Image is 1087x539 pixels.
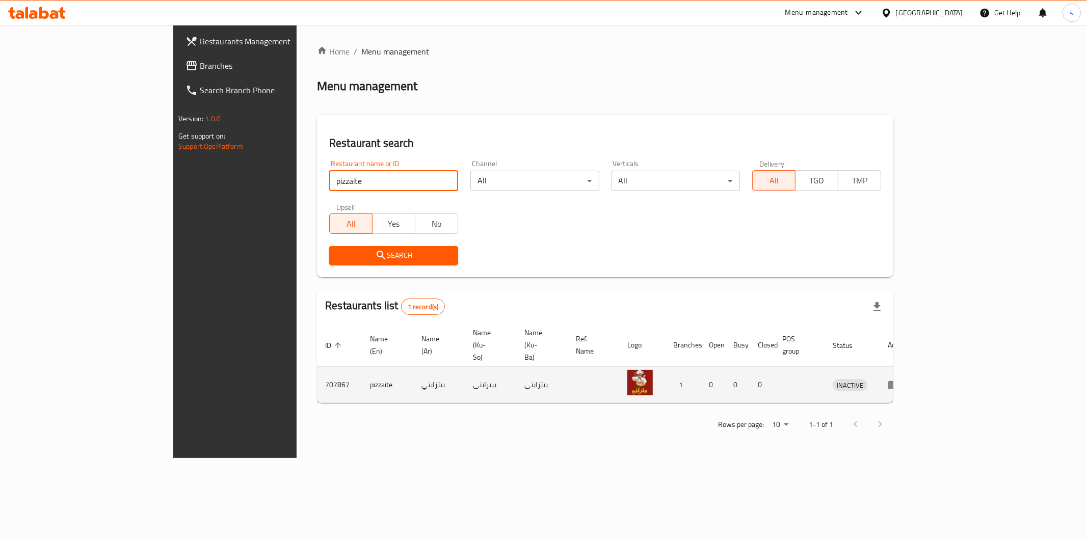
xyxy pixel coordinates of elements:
[372,213,415,234] button: Yes
[317,324,915,403] table: enhanced table
[880,324,915,367] th: Action
[370,333,401,357] span: Name (En)
[317,78,417,94] h2: Menu management
[325,298,445,315] h2: Restaurants list
[665,324,701,367] th: Branches
[361,45,429,58] span: Menu management
[833,339,866,352] span: Status
[800,173,834,188] span: TGO
[785,7,848,19] div: Menu-management
[177,78,355,102] a: Search Branch Phone
[200,60,347,72] span: Branches
[752,170,796,191] button: All
[329,171,458,191] input: Search for restaurant name or ID..
[888,379,907,391] div: Menu
[750,367,774,403] td: 0
[465,367,516,403] td: پیتزایتی
[757,173,791,188] span: All
[205,112,221,125] span: 1.0.0
[473,327,504,363] span: Name (Ku-So)
[377,217,411,231] span: Yes
[325,339,344,352] span: ID
[725,367,750,403] td: 0
[402,302,445,312] span: 1 record(s)
[419,217,454,231] span: No
[524,327,555,363] span: Name (Ku-Ba)
[413,367,465,403] td: بيتزايتي
[337,249,450,262] span: Search
[782,333,812,357] span: POS group
[627,370,653,395] img: pizzaite
[178,140,243,153] a: Support.OpsPlatform
[177,29,355,53] a: Restaurants Management
[809,418,833,431] p: 1-1 of 1
[177,53,355,78] a: Branches
[421,333,453,357] span: Name (Ar)
[768,417,792,433] div: Rows per page:
[612,171,740,191] div: All
[200,84,347,96] span: Search Branch Phone
[833,380,867,391] span: INACTIVE
[750,324,774,367] th: Closed
[200,35,347,47] span: Restaurants Management
[317,45,893,58] nav: breadcrumb
[354,45,357,58] li: /
[178,112,203,125] span: Version:
[178,129,225,143] span: Get support on:
[725,324,750,367] th: Busy
[619,324,665,367] th: Logo
[576,333,607,357] span: Ref. Name
[329,136,881,151] h2: Restaurant search
[329,246,458,265] button: Search
[336,203,355,210] label: Upsell
[329,213,373,234] button: All
[415,213,458,234] button: No
[842,173,877,188] span: TMP
[665,367,701,403] td: 1
[759,160,785,167] label: Delivery
[838,170,881,191] button: TMP
[1070,7,1073,18] span: s
[362,367,413,403] td: pizzaite
[896,7,963,18] div: [GEOGRAPHIC_DATA]
[718,418,764,431] p: Rows per page:
[334,217,368,231] span: All
[701,367,725,403] td: 0
[516,367,568,403] td: پیتزایتی
[795,170,838,191] button: TGO
[865,294,889,319] div: Export file
[401,299,445,315] div: Total records count
[470,171,599,191] div: All
[701,324,725,367] th: Open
